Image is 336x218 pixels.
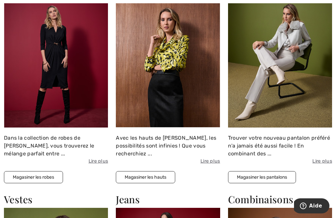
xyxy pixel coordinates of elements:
div: Dans la collection de robes de [PERSON_NAME], vous trouverez le mélange parfait entre ... [4,134,108,165]
h2: Jeans [116,193,220,205]
h2: Vestes [4,193,108,205]
div: Avec les hauts de [PERSON_NAME], les possibilités sont infinies ! Que vous recherchiez ... [116,134,220,165]
span: Lire plus [116,158,220,165]
img: 250821041149_65888a7dd7725.jpg [228,0,332,127]
iframe: Ouvre un widget dans lequel vous pouvez trouver plus d’informations [294,198,329,215]
h2: Combinaisons [228,193,332,205]
button: Magasiner les hauts [116,171,175,183]
img: 250821041104_76d7c88a528a8.jpg [116,0,220,127]
span: Lire plus [4,158,108,165]
button: Magasiner les robes [4,171,63,183]
div: Trouver votre nouveau pantalon préféré n'a jamais été aussi facile ! En combinant des ... [228,134,332,165]
span: Lire plus [228,158,332,165]
img: 250821041023_07b26dafec788.jpg [4,0,108,127]
button: Magasiner les pantalons [228,171,296,183]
